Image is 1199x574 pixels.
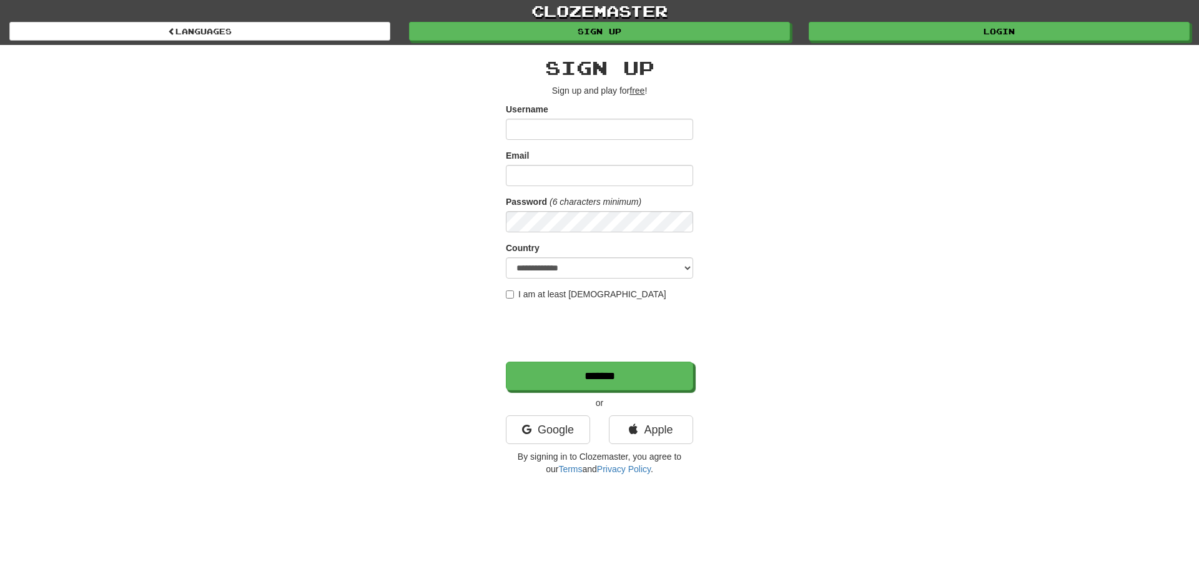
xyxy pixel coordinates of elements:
[506,195,547,208] label: Password
[506,149,529,162] label: Email
[609,415,693,444] a: Apple
[506,242,540,254] label: Country
[409,22,790,41] a: Sign up
[506,103,548,116] label: Username
[809,22,1190,41] a: Login
[629,86,644,96] u: free
[558,464,582,474] a: Terms
[506,84,693,97] p: Sign up and play for !
[506,288,666,300] label: I am at least [DEMOGRAPHIC_DATA]
[506,415,590,444] a: Google
[597,464,651,474] a: Privacy Policy
[506,57,693,78] h2: Sign up
[506,397,693,409] p: or
[506,290,514,299] input: I am at least [DEMOGRAPHIC_DATA]
[506,307,696,355] iframe: reCAPTCHA
[506,450,693,475] p: By signing in to Clozemaster, you agree to our and .
[550,197,641,207] em: (6 characters minimum)
[9,22,390,41] a: Languages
